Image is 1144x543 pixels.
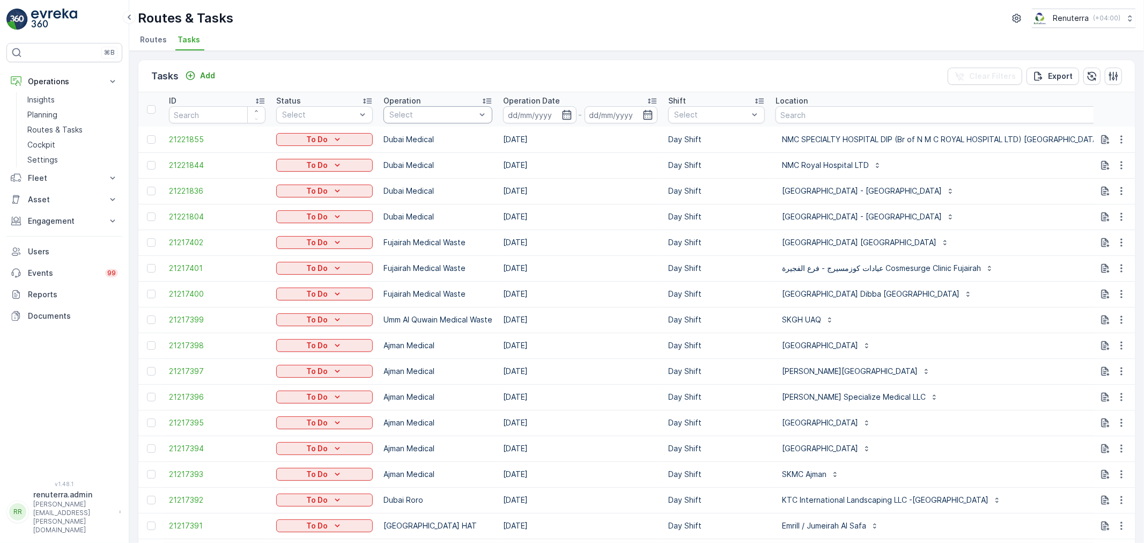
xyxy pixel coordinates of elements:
p: ⌘B [104,48,115,57]
button: [GEOGRAPHIC_DATA] [GEOGRAPHIC_DATA] [776,234,956,251]
p: [GEOGRAPHIC_DATA] [GEOGRAPHIC_DATA] [782,237,936,248]
p: عيادات كوزمسيرج - فرع الفجيرة Cosmesurge Clinic Fujairah [782,263,981,274]
p: ID [169,96,176,106]
button: To Do [276,133,373,146]
a: 21221804 [169,211,265,222]
button: SKGH UAQ [776,311,840,328]
p: [PERSON_NAME][GEOGRAPHIC_DATA] [782,366,918,377]
td: Dubai Roro [378,487,498,513]
td: Dubai Medical [378,152,498,178]
a: Events99 [6,262,122,284]
p: To Do [306,134,328,145]
div: Toggle Row Selected [147,290,156,298]
button: [GEOGRAPHIC_DATA] - [GEOGRAPHIC_DATA] [776,208,961,225]
button: To Do [276,236,373,249]
p: Operation [383,96,420,106]
button: KTC International Landscaping LLC -[GEOGRAPHIC_DATA] [776,491,1008,509]
td: Day Shift [663,513,770,539]
p: To Do [306,520,328,531]
td: Day Shift [663,384,770,410]
td: [DATE] [498,152,663,178]
button: [GEOGRAPHIC_DATA] [776,414,877,431]
td: Fujairah Medical Waste [378,281,498,307]
td: Fujairah Medical Waste [378,255,498,281]
a: 21217399 [169,314,265,325]
button: [GEOGRAPHIC_DATA] Dibba [GEOGRAPHIC_DATA] [776,285,979,303]
p: 99 [107,269,116,277]
input: dd/mm/yyyy [585,106,658,123]
button: To Do [276,442,373,455]
p: Renuterra [1053,13,1089,24]
p: Add [200,70,215,81]
p: Clear Filters [969,71,1016,82]
span: 21217397 [169,366,265,377]
p: Emrill / Jumeirah Al Safa [782,520,866,531]
p: [GEOGRAPHIC_DATA] [782,417,858,428]
td: Day Shift [663,461,770,487]
span: Routes [140,34,167,45]
td: Day Shift [663,230,770,255]
p: NMC Royal Hospital LTD [782,160,869,171]
a: Routes & Tasks [23,122,122,137]
a: 21217394 [169,443,265,454]
td: [DATE] [498,127,663,152]
div: Toggle Row Selected [147,341,156,350]
td: Day Shift [663,410,770,436]
p: NMC SPECIALTY HOSPITAL DIP (Br of N M C ROYAL HOSPITAL LTD) [GEOGRAPHIC_DATA] [782,134,1100,145]
td: Day Shift [663,204,770,230]
button: To Do [276,494,373,507]
p: [GEOGRAPHIC_DATA] Dibba [GEOGRAPHIC_DATA] [782,289,960,299]
p: Routes & Tasks [138,10,233,27]
span: 21217395 [169,417,265,428]
a: 21217402 [169,237,265,248]
td: Day Shift [663,358,770,384]
p: Status [276,96,301,106]
td: [DATE] [498,281,663,307]
a: 21221844 [169,160,265,171]
p: To Do [306,237,328,248]
p: Asset [28,194,101,205]
p: renuterra.admin [33,489,114,500]
a: Planning [23,107,122,122]
a: Insights [23,92,122,107]
p: To Do [306,186,328,196]
button: Operations [6,71,122,92]
button: RRrenuterra.admin[PERSON_NAME][EMAIL_ADDRESS][PERSON_NAME][DOMAIN_NAME] [6,489,122,534]
button: SKMC Ajman [776,466,846,483]
a: 21217391 [169,520,265,531]
button: Add [181,69,219,82]
td: [DATE] [498,178,663,204]
p: SKGH UAQ [782,314,821,325]
button: To Do [276,365,373,378]
a: 21217396 [169,392,265,402]
button: Asset [6,189,122,210]
span: 21217401 [169,263,265,274]
a: Users [6,241,122,262]
a: 21217393 [169,469,265,480]
p: Documents [28,311,118,321]
td: Ajman Medical [378,358,498,384]
td: Fujairah Medical Waste [378,230,498,255]
td: [DATE] [498,307,663,333]
td: Day Shift [663,487,770,513]
td: Day Shift [663,436,770,461]
button: To Do [276,288,373,300]
button: Export [1027,68,1079,85]
span: 21217400 [169,289,265,299]
button: NMC SPECIALTY HOSPITAL DIP (Br of N M C ROYAL HOSPITAL LTD) [GEOGRAPHIC_DATA] [776,131,1119,148]
img: logo_light-DOdMpM7g.png [31,9,77,30]
button: NMC Royal Hospital LTD [776,157,888,174]
a: 21221836 [169,186,265,196]
button: [PERSON_NAME][GEOGRAPHIC_DATA] [776,363,937,380]
td: Ajman Medical [378,410,498,436]
p: Fleet [28,173,101,184]
p: To Do [306,495,328,505]
p: Cockpit [27,140,55,150]
p: KTC International Landscaping LLC -[GEOGRAPHIC_DATA] [782,495,988,505]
